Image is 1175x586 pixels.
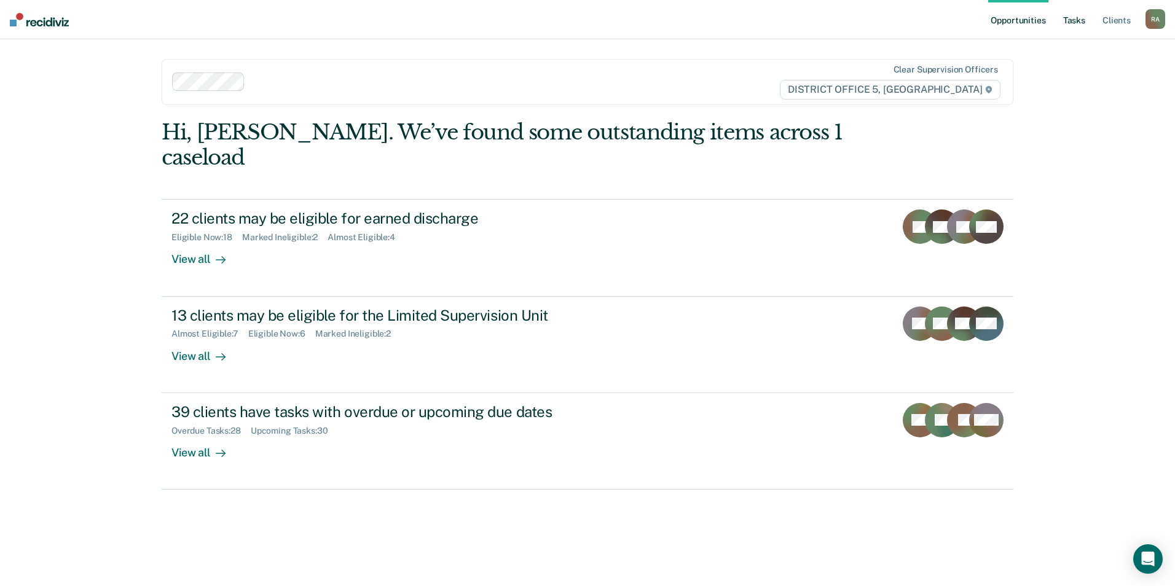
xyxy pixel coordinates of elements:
div: 22 clients may be eligible for earned discharge [171,209,603,227]
span: DISTRICT OFFICE 5, [GEOGRAPHIC_DATA] [780,80,1000,100]
div: Eligible Now : 6 [248,329,315,339]
button: RA [1146,9,1165,29]
div: Overdue Tasks : 28 [171,426,251,436]
div: Marked Ineligible : 2 [315,329,401,339]
div: Open Intercom Messenger [1133,544,1163,574]
div: View all [171,436,240,459]
div: View all [171,243,240,267]
div: Almost Eligible : 4 [328,232,405,243]
div: 13 clients may be eligible for the Limited Supervision Unit [171,307,603,324]
img: Recidiviz [10,13,69,26]
div: View all [171,339,240,363]
div: 39 clients have tasks with overdue or upcoming due dates [171,403,603,421]
a: 22 clients may be eligible for earned dischargeEligible Now:18Marked Ineligible:2Almost Eligible:... [162,199,1013,296]
div: Eligible Now : 18 [171,232,242,243]
a: 39 clients have tasks with overdue or upcoming due datesOverdue Tasks:28Upcoming Tasks:30View all [162,393,1013,490]
div: Almost Eligible : 7 [171,329,248,339]
div: Marked Ineligible : 2 [242,232,328,243]
div: Clear supervision officers [894,64,998,75]
div: Upcoming Tasks : 30 [251,426,338,436]
div: R A [1146,9,1165,29]
a: 13 clients may be eligible for the Limited Supervision UnitAlmost Eligible:7Eligible Now:6Marked ... [162,297,1013,393]
div: Hi, [PERSON_NAME]. We’ve found some outstanding items across 1 caseload [162,120,843,170]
